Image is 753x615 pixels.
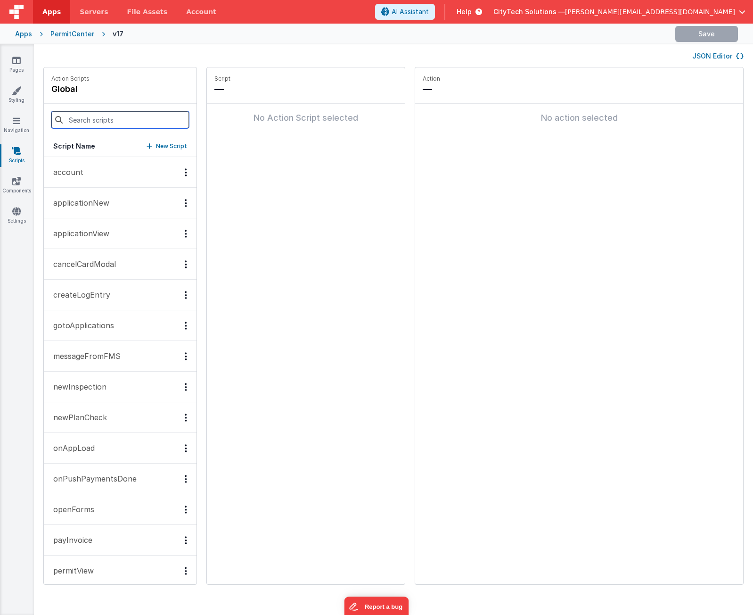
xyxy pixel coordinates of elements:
div: Options [179,383,193,391]
button: cancelCardModal [44,249,196,280]
button: AI Assistant [375,4,435,20]
p: gotoApplications [48,320,114,331]
div: No action selected [423,111,736,125]
p: applicationView [48,228,109,239]
button: newInspection [44,372,196,402]
p: messageFromFMS [48,350,121,362]
p: newInspection [48,381,106,392]
p: applicationNew [48,197,109,208]
button: newPlanCheck [44,402,196,433]
h5: Script Name [53,141,95,151]
p: newPlanCheck [48,412,107,423]
button: permitView [44,556,196,586]
div: PermitCenter [50,29,94,39]
button: createLogEntry [44,280,196,310]
button: applicationView [44,218,196,249]
span: Help [457,7,472,17]
button: JSON Editor [692,51,744,61]
p: New Script [156,141,187,151]
div: Options [179,260,193,268]
span: File Assets [127,7,168,17]
button: onPushPaymentsDone [44,464,196,494]
p: Action Scripts [51,75,90,83]
button: gotoApplications [44,310,196,341]
span: Servers [80,7,108,17]
div: Options [179,536,193,544]
p: onAppLoad [48,442,95,454]
h4: global [51,83,90,96]
button: messageFromFMS [44,341,196,372]
div: Options [179,352,193,360]
p: payInvoice [48,534,92,546]
div: v17 [113,29,124,39]
button: account [44,157,196,188]
div: Options [179,322,193,330]
div: Options [179,475,193,483]
div: Options [179,567,193,575]
button: onAppLoad [44,433,196,464]
div: Options [179,291,193,299]
button: payInvoice [44,525,196,556]
p: — [423,83,736,96]
span: CityTech Solutions — [493,7,565,17]
div: Options [179,414,193,422]
input: Search scripts [51,111,189,128]
span: [PERSON_NAME][EMAIL_ADDRESS][DOMAIN_NAME] [565,7,735,17]
p: createLogEntry [48,289,110,300]
div: No Action Script selected [214,111,397,125]
p: cancelCardModal [48,258,116,270]
div: Options [179,506,193,514]
button: Save [675,26,738,42]
p: Script [214,75,397,83]
div: Options [179,168,193,176]
p: Action [423,75,736,83]
div: Options [179,444,193,452]
button: New Script [147,141,187,151]
p: account [48,166,83,178]
div: Options [179,199,193,207]
span: AI Assistant [392,7,429,17]
div: Apps [15,29,32,39]
p: openForms [48,504,94,515]
button: openForms [44,494,196,525]
span: Apps [42,7,61,17]
div: Options [179,230,193,238]
p: permitView [48,565,94,576]
p: onPushPaymentsDone [48,473,137,484]
p: — [214,83,397,96]
button: CityTech Solutions — [PERSON_NAME][EMAIL_ADDRESS][DOMAIN_NAME] [493,7,745,17]
button: applicationNew [44,188,196,218]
